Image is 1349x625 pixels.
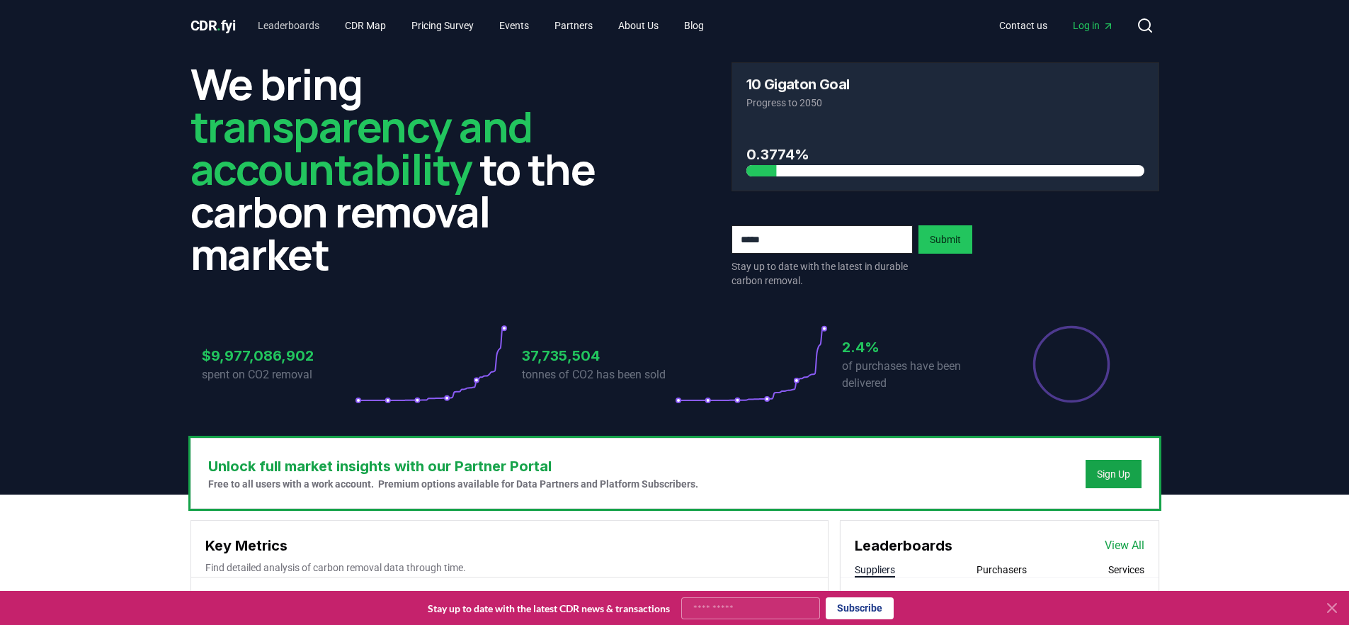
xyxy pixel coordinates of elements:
[842,337,995,358] h3: 2.4%
[1086,460,1142,488] button: Sign Up
[543,13,604,38] a: Partners
[217,17,221,34] span: .
[746,77,850,91] h3: 10 Gigaton Goal
[1105,537,1144,554] a: View All
[1073,18,1114,33] span: Log in
[988,13,1125,38] nav: Main
[855,563,895,577] button: Suppliers
[202,366,355,383] p: spent on CO2 removal
[400,13,485,38] a: Pricing Survey
[246,13,331,38] a: Leaderboards
[842,358,995,392] p: of purchases have been delivered
[1061,13,1125,38] a: Log in
[202,345,355,366] h3: $9,977,086,902
[746,96,1144,110] p: Progress to 2050
[1097,467,1130,481] a: Sign Up
[522,345,675,366] h3: 37,735,504
[190,97,533,198] span: transparency and accountability
[190,17,236,34] span: CDR fyi
[977,563,1027,577] button: Purchasers
[732,259,913,288] p: Stay up to date with the latest in durable carbon removal.
[1032,325,1111,404] div: Percentage of sales delivered
[488,13,540,38] a: Events
[208,456,698,477] h3: Unlock full market insights with our Partner Portal
[673,13,715,38] a: Blog
[918,225,972,254] button: Submit
[988,13,1059,38] a: Contact us
[205,535,814,556] h3: Key Metrics
[208,477,698,491] p: Free to all users with a work account. Premium options available for Data Partners and Platform S...
[205,561,814,575] p: Find detailed analysis of carbon removal data through time.
[746,144,1144,165] h3: 0.3774%
[190,62,618,275] h2: We bring to the carbon removal market
[334,13,397,38] a: CDR Map
[190,16,236,35] a: CDR.fyi
[246,13,715,38] nav: Main
[522,366,675,383] p: tonnes of CO2 has been sold
[855,535,952,556] h3: Leaderboards
[607,13,670,38] a: About Us
[1108,563,1144,577] button: Services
